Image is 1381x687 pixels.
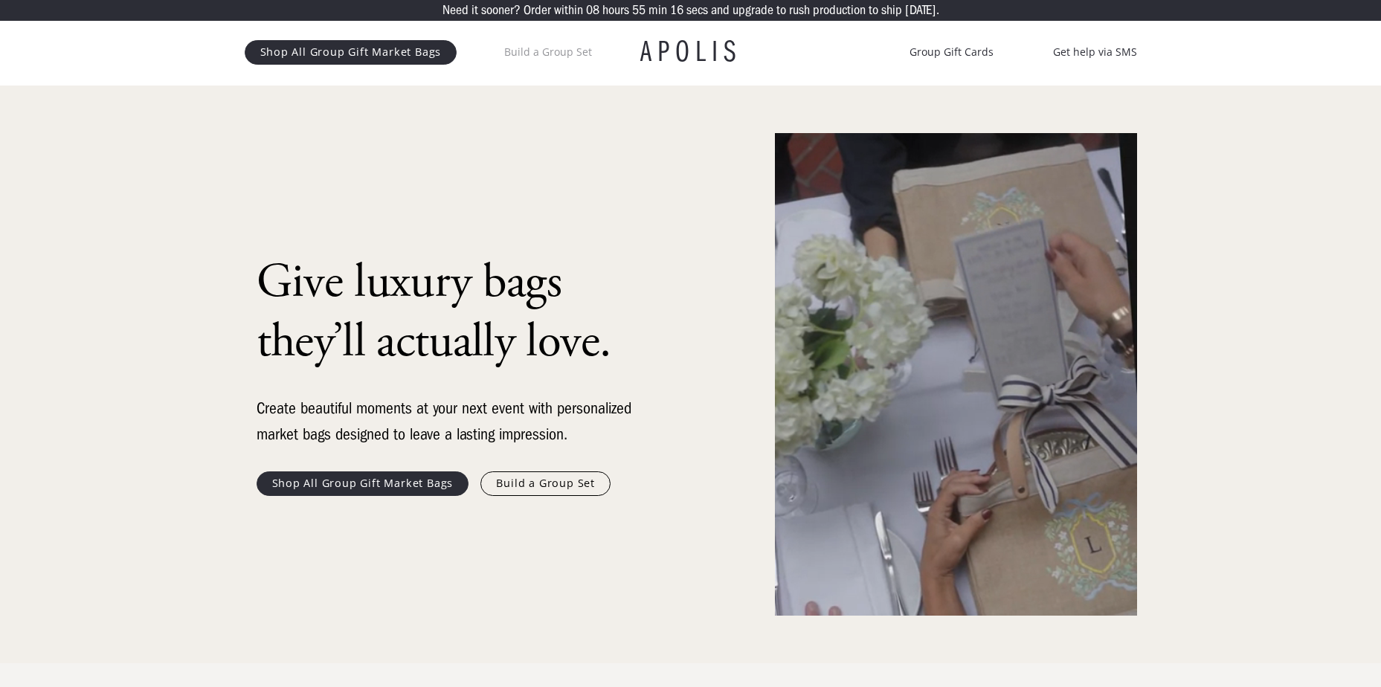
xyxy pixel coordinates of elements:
[257,396,643,448] div: Create beautiful moments at your next event with personalized market bags designed to leave a las...
[257,253,643,372] h1: Give luxury bags they’ll actually love.
[640,37,741,67] a: APOLIS
[1053,43,1137,61] a: Get help via SMS
[245,40,457,64] a: Shop All Group Gift Market Bags
[670,4,683,17] p: 16
[504,43,592,61] a: Build a Group Set
[648,4,667,17] p: min
[686,4,708,17] p: secs
[442,4,583,17] p: Need it sooner? Order within
[910,43,994,61] a: Group Gift Cards
[257,471,469,495] a: Shop All Group Gift Market Bags
[586,4,599,17] p: 08
[711,4,939,17] p: and upgrade to rush production to ship [DATE].
[602,4,629,17] p: hours
[480,471,611,495] a: Build a Group Set
[632,4,646,17] p: 55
